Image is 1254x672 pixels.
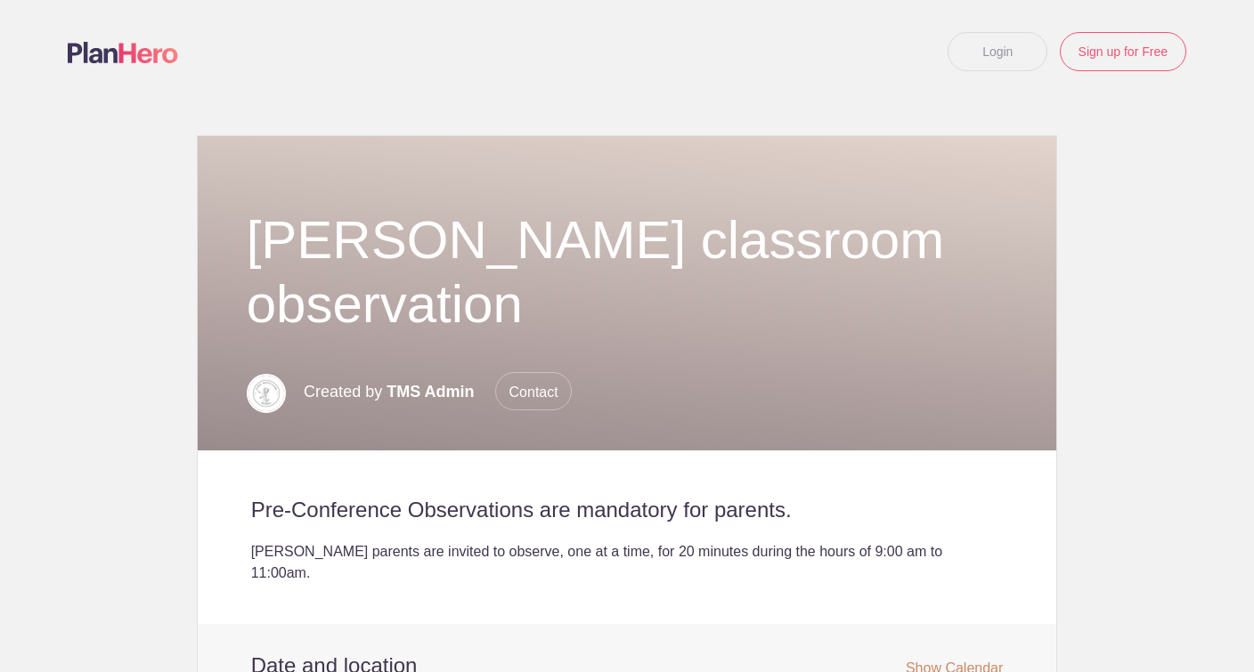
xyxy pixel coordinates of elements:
[247,208,1008,336] h1: [PERSON_NAME] classroom observation
[251,497,1004,523] h2: Pre-Conference Observations are mandatory for parents.
[948,32,1047,71] a: Login
[387,383,474,401] span: TMS Admin
[1060,32,1186,71] a: Sign up for Free
[247,374,286,413] img: Logo 14
[304,372,572,411] p: Created by
[68,42,178,63] img: Logo main planhero
[251,541,1004,584] div: [PERSON_NAME] parents are invited to observe, one at a time, for 20 minutes during the hours of 9...
[495,372,572,410] span: Contact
